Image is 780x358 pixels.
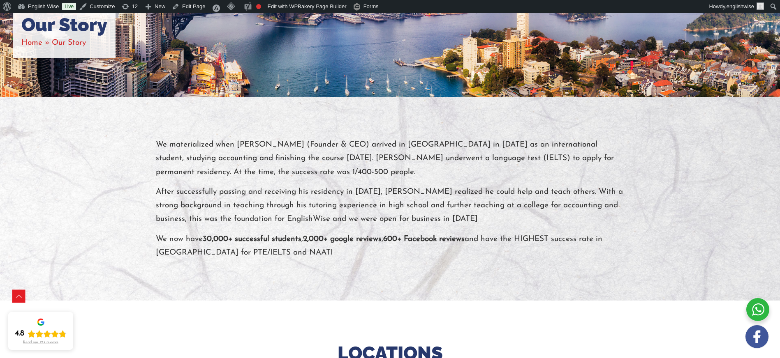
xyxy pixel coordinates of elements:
[52,39,86,47] span: Our Story
[62,3,76,10] a: Live
[256,4,261,9] div: Focus keyphrase not set
[757,2,764,10] img: ashok kumar
[203,235,301,243] strong: 30,000+ successful students
[745,325,768,348] img: white-facebook.png
[727,3,754,9] span: englishwise
[156,185,625,226] p: After successfully passing and receiving his residency in [DATE], [PERSON_NAME] realized he could...
[15,329,67,339] div: Rating: 4.8 out of 5
[383,235,465,243] strong: 600+ Facebook reviews
[23,340,58,345] div: Read our 723 reviews
[156,232,625,260] p: We now have , , and have the HIGHEST success rate in [GEOGRAPHIC_DATA] for PTE/IELTS and NAATI
[21,39,42,47] a: Home
[21,14,107,36] h1: Our Story
[303,235,382,243] strong: 2,000+ google reviews
[15,329,24,339] div: 4.8
[21,36,107,50] nav: Breadcrumbs
[156,138,625,179] p: We materialized when [PERSON_NAME] (Founder & CEO) arrived in [GEOGRAPHIC_DATA] in [DATE] as an i...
